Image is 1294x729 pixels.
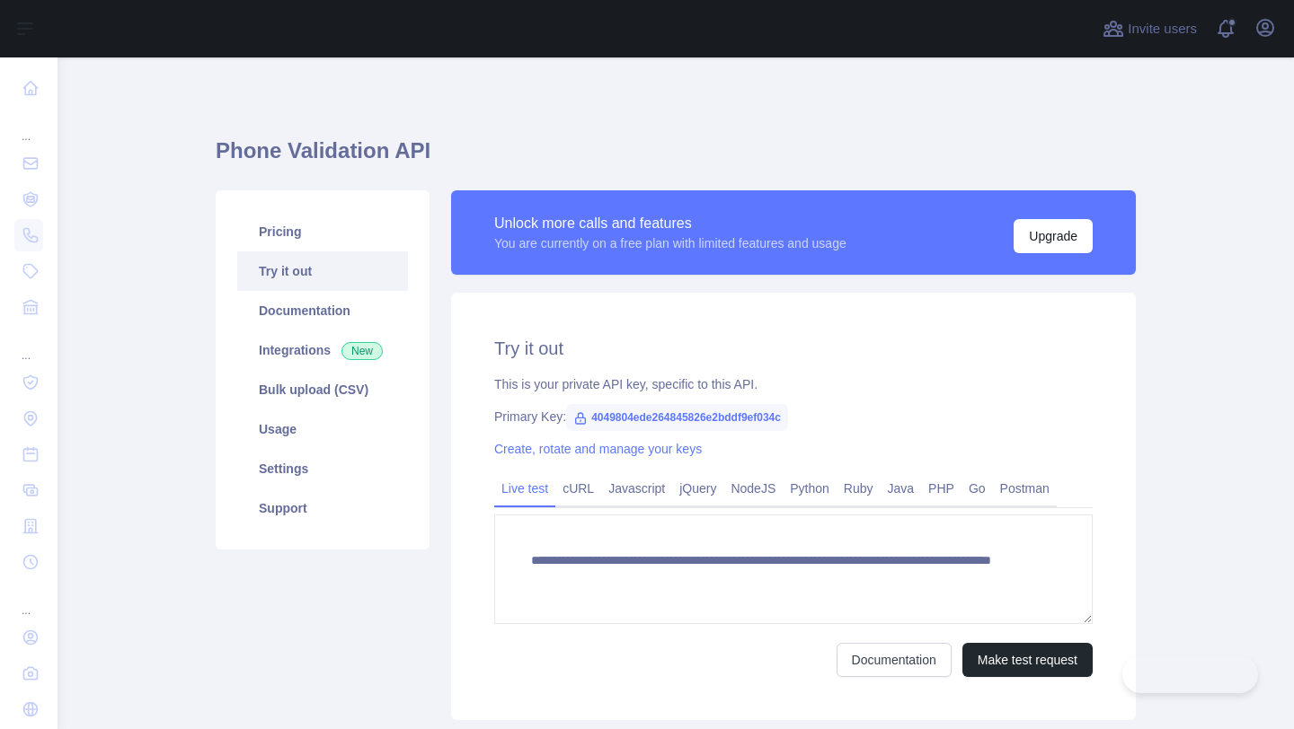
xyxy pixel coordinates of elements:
[1122,655,1258,693] iframe: Toggle Customer Support
[783,474,837,503] a: Python
[216,136,1136,180] h1: Phone Validation API
[237,291,408,330] a: Documentation
[566,404,788,431] span: 4049804ede264845826e2bddf9ef034c
[723,474,783,503] a: NodeJS
[494,474,555,503] a: Live test
[494,408,1093,426] div: Primary Key:
[237,488,408,528] a: Support
[14,108,43,144] div: ...
[1014,219,1093,253] button: Upgrade
[494,234,846,252] div: You are currently on a free plan with limited features and usage
[14,582,43,618] div: ...
[494,336,1093,361] h2: Try it out
[237,409,408,449] a: Usage
[494,375,1093,393] div: This is your private API key, specific to this API.
[237,330,408,370] a: Integrations New
[494,442,702,456] a: Create, rotate and manage your keys
[555,474,601,503] a: cURL
[837,643,952,677] a: Documentation
[14,327,43,363] div: ...
[837,474,881,503] a: Ruby
[962,643,1093,677] button: Make test request
[921,474,962,503] a: PHP
[1099,14,1201,43] button: Invite users
[601,474,672,503] a: Javascript
[494,213,846,234] div: Unlock more calls and features
[341,342,383,360] span: New
[993,474,1057,503] a: Postman
[881,474,922,503] a: Java
[237,212,408,251] a: Pricing
[237,449,408,488] a: Settings
[1128,19,1197,40] span: Invite users
[672,474,723,503] a: jQuery
[237,370,408,409] a: Bulk upload (CSV)
[237,251,408,291] a: Try it out
[962,474,993,503] a: Go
